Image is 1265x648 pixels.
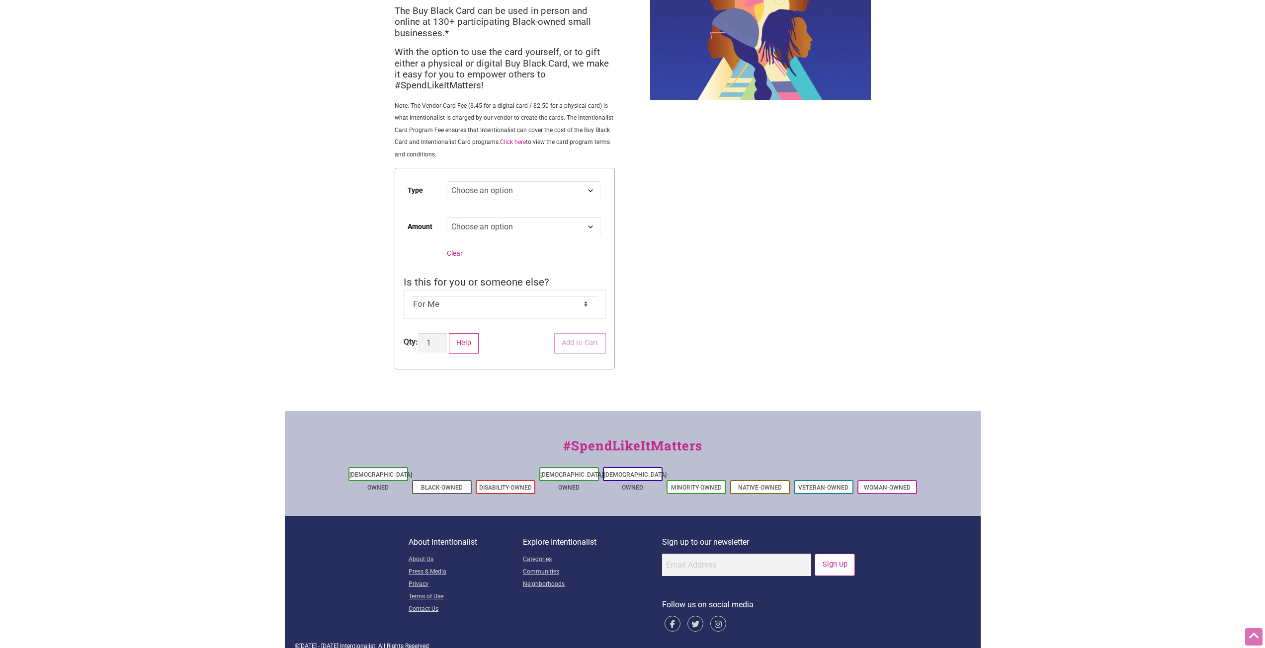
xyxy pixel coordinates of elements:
a: Contact Us [409,603,523,616]
a: Clear options [447,249,463,257]
input: Product quantity [418,333,447,353]
a: Privacy [409,578,523,591]
a: Veteran-Owned [798,484,848,491]
a: About Us [409,554,523,566]
input: Email Address [662,554,811,576]
label: Type [408,179,423,202]
label: Amount [408,216,432,238]
a: Categories [523,554,662,566]
div: #SpendLikeItMatters [285,436,981,465]
a: Neighborhoods [523,578,662,591]
a: Disability-Owned [479,484,532,491]
a: Native-Owned [738,484,782,491]
p: The Buy Black Card can be used in person and online at 130+ participating Black-owned small busin... [395,5,615,39]
a: Black-Owned [421,484,463,491]
span: Note: The Vendor Card Fee ($.45 for a digital card / $2.50 for a physical card) is what Intention... [395,102,613,158]
a: Minority-Owned [671,484,722,491]
div: Qty: [404,336,418,348]
p: Sign up to our newsletter [662,536,856,549]
span: Is this for you or someone else? [404,276,549,288]
button: Add to Cart [554,333,606,354]
p: Explore Intentionalist [523,536,662,549]
a: [DEMOGRAPHIC_DATA]-Owned [604,471,669,491]
input: Sign Up [815,554,855,576]
a: Click here [500,139,526,145]
p: About Intentionalist [409,536,523,549]
button: Help [449,333,479,354]
a: Press & Media [409,566,523,578]
div: Scroll Back to Top [1245,628,1263,646]
a: Terms of Use [409,591,523,603]
a: Communities [523,566,662,578]
p: With the option to use the card yourself, or to gift either a physical or digital Buy Black Card,... [395,47,615,91]
a: [DEMOGRAPHIC_DATA]-Owned [349,471,414,491]
select: Is this for you or someone else? [411,296,598,311]
p: Follow us on social media [662,598,856,611]
a: [DEMOGRAPHIC_DATA]-Owned [540,471,605,491]
a: Woman-Owned [864,484,911,491]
